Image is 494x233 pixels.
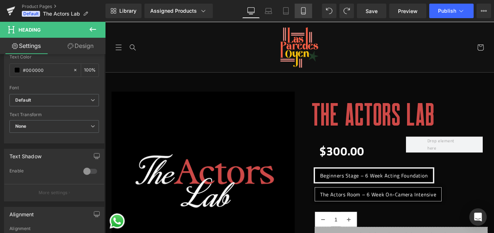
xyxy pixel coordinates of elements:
[438,8,456,14] span: Publish
[429,4,474,18] button: Publish
[243,188,375,203] span: The Actors Room – 6 Week On-Camera Intensive
[196,3,245,54] a: Las Paredes Oyen
[4,184,104,201] button: More settings
[22,11,40,17] span: Default
[119,8,136,14] span: Library
[277,4,295,18] a: Tablet
[242,4,260,18] a: Desktop
[469,208,487,226] div: Open Intercom Messenger
[9,85,99,90] div: Font
[23,21,39,37] summary: Search
[15,97,31,103] i: Default
[19,27,41,33] span: Heading
[39,189,68,196] p: More settings
[366,7,378,15] span: Save
[243,130,293,159] span: $300.00
[295,4,312,18] a: Mobile
[9,112,99,117] div: Text Transform
[23,66,69,74] input: Color
[398,7,418,15] span: Preview
[477,4,491,18] button: More
[198,6,242,52] img: Las Paredes Oyen
[322,4,336,18] button: Undo
[81,64,99,77] div: %
[9,207,34,217] div: Alignment
[234,79,373,130] a: The Actors Lab
[389,4,426,18] a: Preview
[243,166,365,181] span: Beginners Stage – 6 Week Acting Foundation
[339,4,354,18] button: Redo
[9,226,99,231] div: Alignment
[43,11,80,17] span: The Actors Lab
[9,54,99,60] div: Text Color
[260,4,277,18] a: Laptop
[54,38,107,54] a: Design
[9,149,41,159] div: Text Shadow
[7,21,23,37] summary: Menu
[105,4,142,18] a: New Library
[15,123,27,129] b: None
[9,168,76,176] div: Enable
[150,7,207,15] div: Assigned Products
[22,4,105,9] a: Product Pages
